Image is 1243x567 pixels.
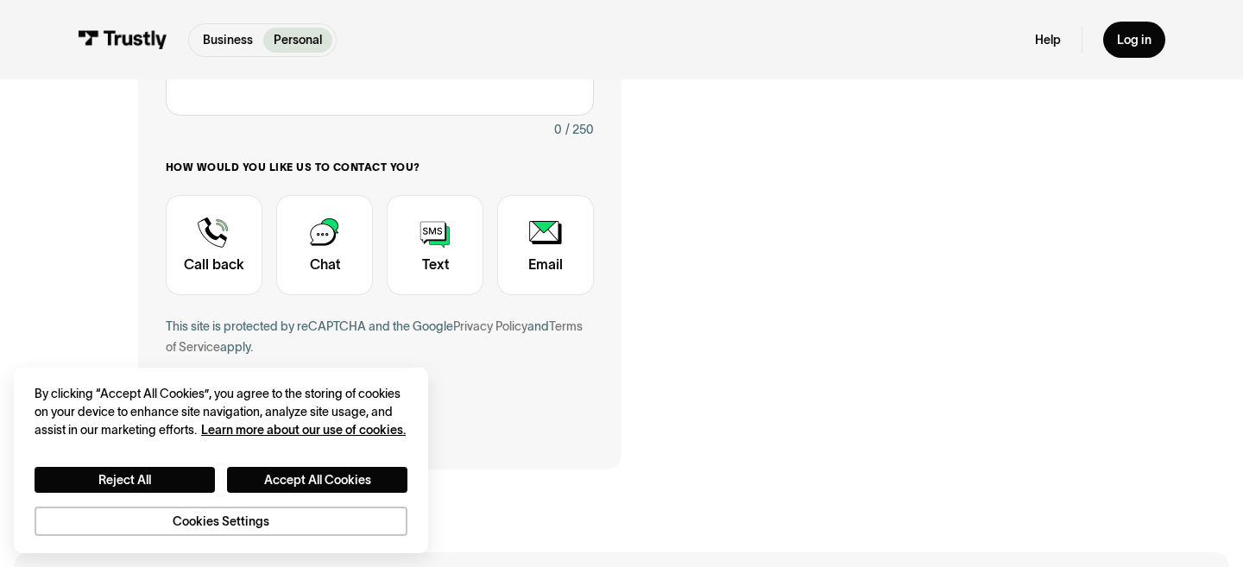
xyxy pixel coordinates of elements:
[274,31,322,49] p: Personal
[453,319,527,333] a: Privacy Policy
[1103,22,1165,58] a: Log in
[35,507,407,536] button: Cookies Settings
[263,28,332,53] a: Personal
[554,119,562,140] div: 0
[1117,32,1152,47] div: Log in
[166,161,594,174] label: How would you like us to contact you?
[35,385,407,536] div: Privacy
[166,316,594,357] div: This site is protected by reCAPTCHA and the Google and apply.
[192,28,263,53] a: Business
[203,31,253,49] p: Business
[35,385,407,439] div: By clicking “Accept All Cookies”, you agree to the storing of cookies on your device to enhance s...
[14,368,428,553] div: Cookie banner
[565,119,594,140] div: / 250
[35,467,215,493] button: Reject All
[1035,32,1061,47] a: Help
[201,423,406,437] a: More information about your privacy, opens in a new tab
[78,30,167,49] img: Trustly Logo
[227,467,407,493] button: Accept All Cookies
